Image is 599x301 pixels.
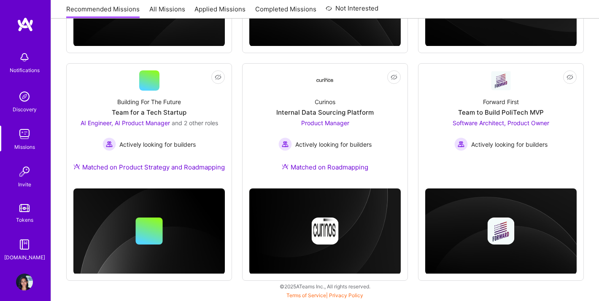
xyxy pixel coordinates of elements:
[391,74,397,81] i: icon EyeClosed
[73,163,225,172] div: Matched on Product Strategy and Roadmapping
[329,292,363,298] a: Privacy Policy
[112,108,186,117] div: Team for a Tech Startup
[73,163,80,170] img: Ateam Purple Icon
[491,71,511,90] img: Company Logo
[73,70,225,182] a: Building For The FutureTeam for a Tech StartupAI Engineer, AI Product Manager and 2 other rolesAc...
[172,119,218,126] span: and 2 other roles
[276,108,374,117] div: Internal Data Sourcing Platform
[458,108,544,117] div: Team to Build PoliTech MVP
[18,180,31,189] div: Invite
[4,253,45,262] div: [DOMAIN_NAME]
[16,49,33,66] img: bell
[103,137,116,151] img: Actively looking for builders
[453,119,549,126] span: Software Architect, Product Owner
[13,105,37,114] div: Discovery
[326,3,378,19] a: Not Interested
[16,274,33,290] img: User Avatar
[454,137,468,151] img: Actively looking for builders
[117,97,181,106] div: Building For The Future
[81,119,170,126] span: AI Engineer, AI Product Manager
[16,88,33,105] img: discovery
[51,276,599,297] div: © 2025 ATeams Inc., All rights reserved.
[149,5,185,19] a: All Missions
[194,5,246,19] a: Applied Missions
[567,74,573,81] i: icon EyeClosed
[425,70,577,169] a: Company LogoForward FirstTeam to Build PoliTech MVPSoftware Architect, Product Owner Actively loo...
[249,70,401,182] a: Company LogoCurinosInternal Data Sourcing PlatformProduct Manager Actively looking for buildersAc...
[19,204,30,212] img: tokens
[10,66,40,75] div: Notifications
[14,274,35,290] a: User Avatar
[215,74,221,81] i: icon EyeClosed
[286,292,363,298] span: |
[249,188,401,274] img: cover
[425,188,577,274] img: cover
[14,142,35,151] div: Missions
[73,188,225,274] img: cover
[483,97,519,106] div: Forward First
[66,5,140,19] a: Recommended Missions
[16,126,33,142] img: teamwork
[282,163,368,172] div: Matched on Roadmapping
[295,140,372,149] span: Actively looking for builders
[16,215,33,224] div: Tokens
[488,218,515,245] img: Company logo
[119,140,196,149] span: Actively looking for builders
[282,163,289,170] img: Ateam Purple Icon
[301,119,349,126] span: Product Manager
[17,17,34,32] img: logo
[16,163,33,180] img: Invite
[471,140,548,149] span: Actively looking for builders
[315,78,335,83] img: Company Logo
[312,218,339,245] img: Company logo
[286,292,326,298] a: Terms of Service
[16,236,33,253] img: guide book
[315,97,335,106] div: Curinos
[255,5,316,19] a: Completed Missions
[278,137,292,151] img: Actively looking for builders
